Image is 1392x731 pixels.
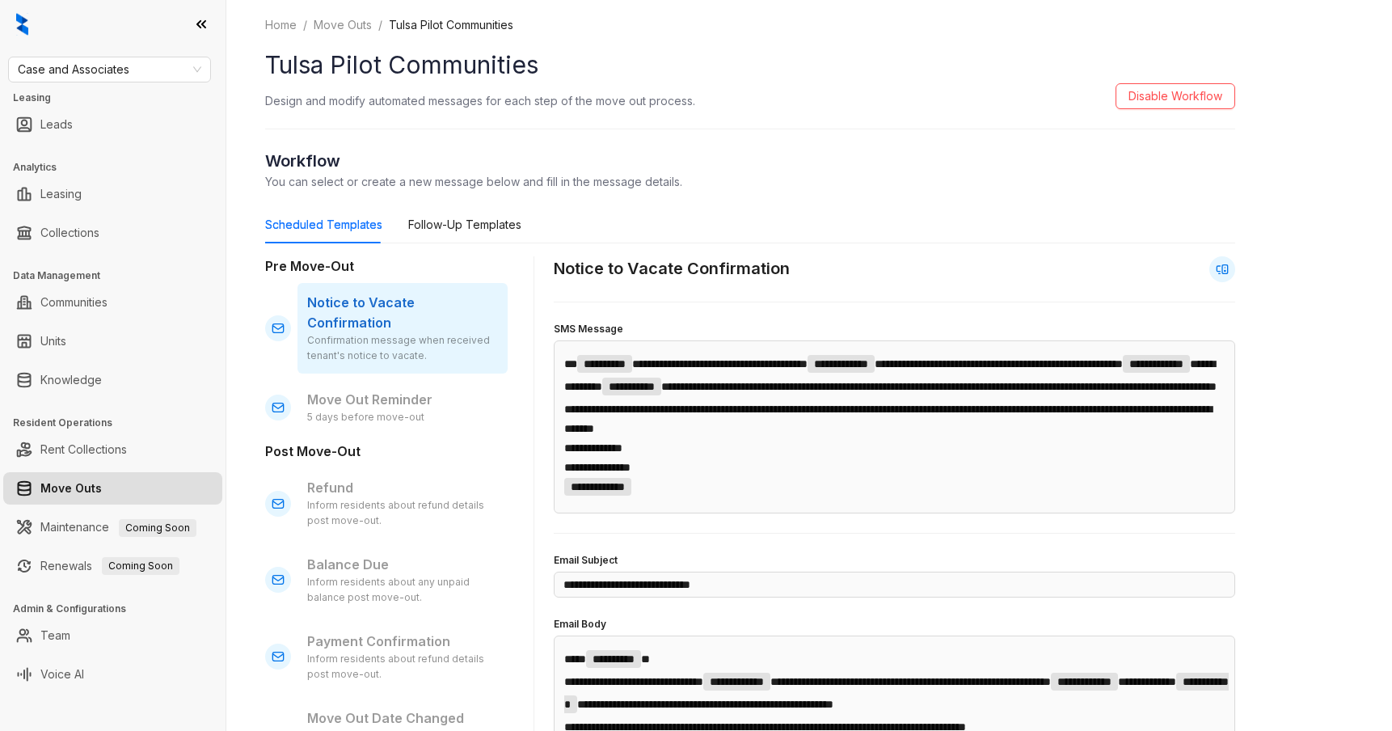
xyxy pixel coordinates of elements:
li: Voice AI [3,658,222,691]
a: Leads [40,108,73,141]
a: Units [40,325,66,357]
h2: Notice to Vacate Confirmation [554,256,790,281]
li: Knowledge [3,364,222,396]
a: Collections [40,217,99,249]
span: Disable Workflow [1128,87,1222,105]
h2: Workflow [265,149,1235,173]
a: Communities [40,286,108,319]
div: 5 days before move-out [307,410,498,425]
li: Maintenance [3,511,222,543]
li: Communities [3,286,222,319]
h3: Data Management [13,268,226,283]
a: Knowledge [40,364,102,396]
a: Rent Collections [40,433,127,466]
h4: Email Subject [554,553,1235,568]
div: Balance Due [297,545,508,615]
p: Move Out Reminder [307,390,498,410]
li: Leads [3,108,222,141]
img: logo [16,13,28,36]
div: Payment Confirmation [297,622,508,692]
p: You can select or create a new message below and fill in the message details. [265,173,1235,190]
span: Coming Soon [119,519,196,537]
div: Follow-Up Templates [408,216,521,234]
h3: Leasing [13,91,226,105]
a: Voice AI [40,658,84,691]
div: Move Out Reminder [297,380,508,435]
span: Case and Associates [18,57,201,82]
h3: Resident Operations [13,416,226,430]
li: Units [3,325,222,357]
h4: Email Body [554,617,1235,632]
li: Rent Collections [3,433,222,466]
a: Team [40,619,70,652]
div: Inform residents about refund details post move-out. [307,652,498,682]
div: Confirmation message when received tenant's notice to vacate. [307,333,498,364]
div: Inform residents about any unpaid balance post move-out. [307,575,498,606]
p: Payment Confirmation [307,632,498,652]
p: Design and modify automated messages for each step of the move out process. [265,92,695,109]
h3: Pre Move-Out [265,256,508,277]
a: Home [262,16,300,34]
li: Leasing [3,178,222,210]
p: Refund [307,478,498,498]
li: Team [3,619,222,652]
li: Renewals [3,550,222,582]
h3: Analytics [13,160,226,175]
div: Notice to Vacate Confirmation [297,283,508,374]
div: Inform residents about refund details post move-out. [307,498,498,529]
h1: Tulsa Pilot Communities [265,47,1235,83]
h4: SMS Message [554,322,1235,337]
a: Move Outs [310,16,375,34]
a: RenewalsComing Soon [40,550,179,582]
p: Notice to Vacate Confirmation [307,293,498,333]
div: Refund [297,468,508,539]
li: Move Outs [3,472,222,505]
li: / [303,16,307,34]
a: Leasing [40,178,82,210]
li: Collections [3,217,222,249]
h3: Admin & Configurations [13,602,226,616]
p: Balance Due [307,555,498,575]
div: Scheduled Templates [265,216,382,234]
span: Coming Soon [102,557,179,575]
a: Move Outs [40,472,102,505]
h3: Post Move-Out [265,442,508,462]
li: / [378,16,382,34]
li: Tulsa Pilot Communities [389,16,513,34]
button: Disable Workflow [1116,83,1235,109]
